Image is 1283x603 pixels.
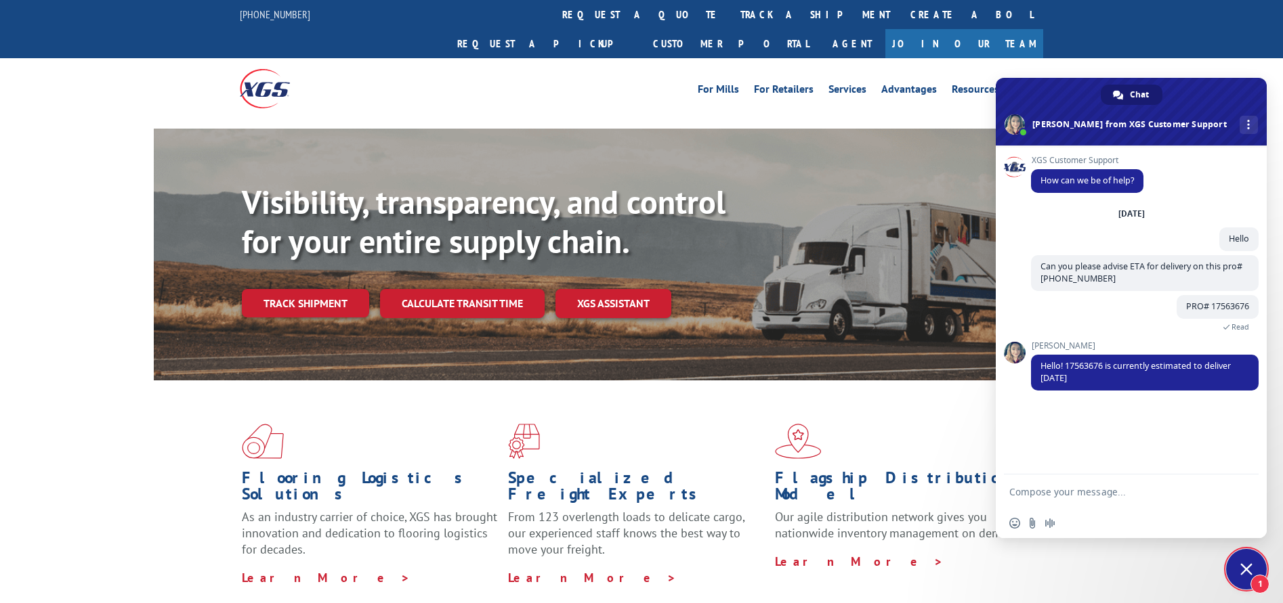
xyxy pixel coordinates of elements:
a: Learn More > [242,570,411,585]
span: Chat [1130,85,1149,105]
span: Can you please advise ETA for delivery on this pro# [PHONE_NUMBER] [1040,261,1242,284]
span: PRO# 17563676 [1186,300,1249,312]
span: Send a file [1027,518,1038,529]
h1: Specialized Freight Experts [508,470,764,509]
a: XGS ASSISTANT [555,289,671,318]
a: Customer Portal [643,29,819,58]
a: Advantages [881,84,937,99]
span: XGS Customer Support [1031,156,1143,165]
span: As an industry carrier of choice, XGS has brought innovation and dedication to flooring logistics... [242,509,497,557]
span: Our agile distribution network gives you nationwide inventory management on demand. [775,509,1024,541]
span: Read [1232,322,1249,332]
a: Learn More > [508,570,677,585]
span: Insert an emoji [1009,518,1020,529]
span: Hello! 17563676 is currently estimated to deliver [DATE] [1040,360,1231,384]
a: For Mills [698,84,739,99]
textarea: Compose your message... [1009,474,1226,508]
a: Resources [952,84,999,99]
p: From 123 overlength loads to delicate cargo, our experienced staff knows the best way to move you... [508,509,764,569]
img: xgs-icon-total-supply-chain-intelligence-red [242,424,284,459]
a: Request a pickup [447,29,643,58]
a: For Retailers [754,84,814,99]
a: Agent [819,29,885,58]
span: How can we be of help? [1040,175,1134,186]
b: Visibility, transparency, and control for your entire supply chain. [242,181,725,262]
a: Join Our Team [885,29,1043,58]
a: Services [828,84,866,99]
span: Hello [1229,233,1249,244]
span: 1 [1250,575,1269,594]
div: [DATE] [1118,210,1145,218]
img: xgs-icon-focused-on-flooring-red [508,424,540,459]
a: Learn More > [775,554,944,569]
h1: Flooring Logistics Solutions [242,470,498,509]
img: xgs-icon-flagship-distribution-model-red [775,424,822,459]
a: Calculate transit time [380,289,545,318]
span: [PERSON_NAME] [1031,341,1259,351]
a: Close chat [1226,549,1267,589]
h1: Flagship Distribution Model [775,470,1031,509]
a: [PHONE_NUMBER] [240,7,310,21]
a: Chat [1101,85,1162,105]
a: Track shipment [242,289,369,317]
span: Audio message [1045,518,1055,529]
